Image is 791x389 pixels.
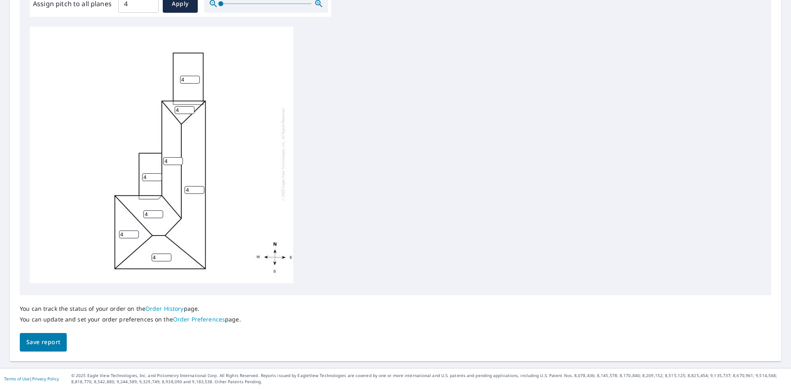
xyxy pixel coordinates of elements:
span: Save report [26,337,60,347]
a: Terms of Use [4,376,30,382]
button: Save report [20,333,67,352]
a: Order History [145,305,184,312]
p: You can update and set your order preferences on the page. [20,316,241,323]
p: You can track the status of your order on the page. [20,305,241,312]
p: | [4,376,59,381]
a: Order Preferences [173,315,225,323]
a: Privacy Policy [32,376,59,382]
p: © 2025 Eagle View Technologies, Inc. and Pictometry International Corp. All Rights Reserved. Repo... [71,373,787,385]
